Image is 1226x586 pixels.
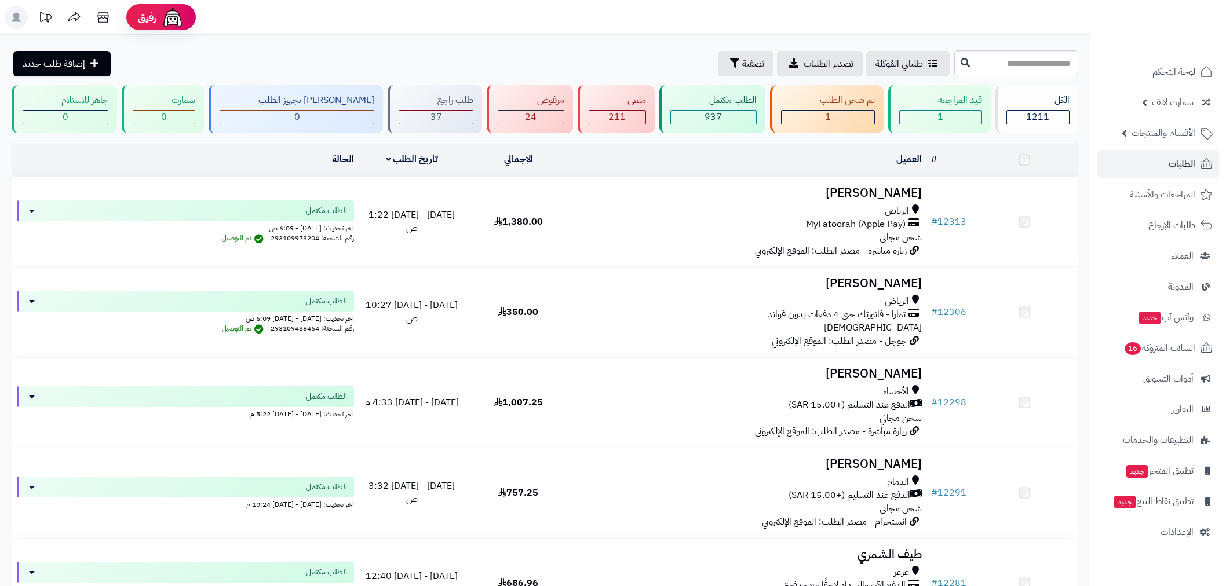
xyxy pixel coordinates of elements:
a: الطلب مكتمل 937 [657,85,768,133]
a: # [931,152,937,166]
span: 350.00 [498,305,538,319]
span: الأحساء [883,385,909,398]
span: الإعدادات [1161,524,1194,540]
a: تم شحن الطلب 1 [768,85,886,133]
span: MyFatoorah (Apple Pay) [806,218,906,231]
span: رقم الشحنة: 293109438464 [271,323,354,334]
div: ملغي [589,94,646,107]
div: 0 [133,111,195,124]
a: #12306 [931,305,966,319]
span: الرياض [885,204,909,218]
span: تصدير الطلبات [804,57,853,71]
span: شحن مجاني [880,230,922,244]
span: شحن مجاني [880,411,922,425]
span: [DEMOGRAPHIC_DATA] [824,321,922,335]
span: التطبيقات والخدمات [1123,432,1194,448]
span: [DATE] - [DATE] 10:27 ص [366,298,458,325]
a: #12313 [931,215,966,229]
span: 757.25 [498,486,538,500]
span: السلات المتروكة [1123,340,1195,356]
span: الدفع عند التسليم (+15.00 SAR) [789,398,910,412]
span: المدونة [1168,279,1194,295]
a: طلبات الإرجاع [1097,211,1219,239]
a: مرفوض 24 [484,85,575,133]
a: إضافة طلب جديد [13,51,111,76]
span: الدمام [887,475,909,489]
a: المدونة [1097,273,1219,301]
span: # [931,486,937,500]
span: # [931,305,937,319]
span: تم التوصيل [222,323,267,334]
span: 24 [525,110,537,124]
span: [DATE] - [DATE] 3:32 ص [368,479,455,506]
div: 937 [671,111,756,124]
span: تمارا - فاتورتك حتى 4 دفعات بدون فوائد [768,308,906,321]
span: طلباتي المُوكلة [875,57,923,71]
span: شحن مجاني [880,501,922,515]
div: 1 [900,111,981,124]
span: 1211 [1026,110,1049,124]
a: جاهز للاستلام 0 [9,85,119,133]
span: الرياض [885,295,909,308]
span: # [931,215,937,229]
span: عرعر [894,566,909,579]
span: 16 [1124,342,1141,355]
a: السلات المتروكة16 [1097,334,1219,362]
img: ai-face.png [161,6,184,29]
div: 211 [589,111,645,124]
span: إضافة طلب جديد [23,57,85,71]
span: [DATE] - [DATE] 1:22 ص [368,208,455,235]
span: الطلب مكتمل [306,205,347,217]
div: 0 [220,111,374,124]
div: الكل [1006,94,1070,107]
div: قيد المراجعه [899,94,982,107]
a: تاريخ الطلب [386,152,439,166]
h3: [PERSON_NAME] [576,367,922,380]
div: اخر تحديث: [DATE] - 6:09 ص [17,221,354,233]
div: سمارت [133,94,195,107]
span: لوحة التحكم [1152,64,1195,80]
span: تطبيق نقاط البيع [1113,493,1194,510]
span: جديد [1139,312,1161,324]
span: 0 [161,110,167,124]
span: [DATE] - [DATE] 4:33 م [365,395,459,409]
a: تصدير الطلبات [777,51,863,76]
span: وآتس آب [1138,309,1194,325]
span: رفيق [138,10,156,24]
h3: [PERSON_NAME] [576,457,922,471]
div: جاهز للاستلام [23,94,108,107]
a: الطلبات [1097,150,1219,178]
a: تطبيق نقاط البيعجديد [1097,488,1219,515]
span: جديد [1114,496,1136,508]
span: تطبيق المتجر [1125,463,1194,479]
span: 1,007.25 [494,395,543,409]
div: 24 [498,111,563,124]
a: طلباتي المُوكلة [866,51,950,76]
div: 1 [782,111,874,124]
span: المراجعات والأسئلة [1130,186,1195,203]
a: العملاء [1097,242,1219,270]
span: الطلب مكتمل [306,391,347,402]
h3: طيف الشمري [576,548,922,561]
div: 37 [399,111,473,124]
span: الطلب مكتمل [306,481,347,493]
span: تم التوصيل [222,233,267,243]
a: #12298 [931,395,966,409]
div: اخر تحديث: [DATE] - [DATE] 10:24 م [17,497,354,510]
span: جوجل - مصدر الطلب: الموقع الإلكتروني [772,334,907,348]
a: طلب راجع 37 [385,85,484,133]
a: الإجمالي [504,152,533,166]
button: تصفية [718,51,773,76]
span: الطلب مكتمل [306,566,347,578]
img: logo-2.png [1147,23,1215,47]
a: [PERSON_NAME] تجهيز الطلب 0 [206,85,385,133]
span: زيارة مباشرة - مصدر الطلب: الموقع الإلكتروني [755,244,907,258]
a: أدوات التسويق [1097,365,1219,393]
h3: [PERSON_NAME] [576,277,922,290]
span: 937 [705,110,722,124]
span: سمارت لايف [1152,94,1194,111]
span: تصفية [742,57,764,71]
div: الطلب مكتمل [670,94,757,107]
a: #12291 [931,486,966,500]
span: طلبات الإرجاع [1148,217,1195,233]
